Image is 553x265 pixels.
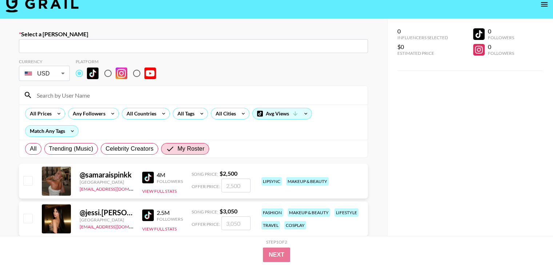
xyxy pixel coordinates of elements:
[397,43,448,50] div: $0
[192,209,218,215] span: Song Price:
[80,179,133,185] div: [GEOGRAPHIC_DATA]
[261,177,282,185] div: lipsync
[284,221,306,229] div: cosplay
[488,50,514,56] div: Followers
[220,170,237,177] strong: $ 2,500
[221,216,251,230] input: 3,050
[192,171,218,177] span: Song Price:
[49,144,93,153] span: Trending (Music)
[87,68,99,79] img: TikTok
[221,179,251,192] input: 2,500
[253,108,312,119] div: Avg Views
[192,184,220,189] span: Offer Price:
[142,172,154,183] img: TikTok
[25,126,78,136] div: Match Any Tags
[286,177,329,185] div: makeup & beauty
[177,144,204,153] span: My Roster
[32,89,363,101] input: Search by User Name
[68,108,107,119] div: Any Followers
[334,208,358,217] div: lifestyle
[173,108,196,119] div: All Tags
[105,144,153,153] span: Celebrity Creators
[30,144,36,153] span: All
[122,108,158,119] div: All Countries
[261,221,280,229] div: travel
[144,68,156,79] img: YouTube
[142,188,177,194] button: View Full Stats
[76,59,162,64] div: Platform
[80,208,133,217] div: @ jessi.[PERSON_NAME]
[261,208,283,217] div: fashion
[80,170,133,179] div: @ samaraispinkk
[488,28,514,35] div: 0
[397,35,448,40] div: Influencers Selected
[25,108,53,119] div: All Prices
[19,30,368,38] label: Select a [PERSON_NAME]
[142,209,154,221] img: TikTok
[211,108,237,119] div: All Cities
[220,208,237,215] strong: $ 3,050
[488,35,514,40] div: Followers
[157,216,183,222] div: Followers
[20,67,68,80] div: USD
[488,43,514,50] div: 0
[157,171,183,179] div: 4M
[80,217,133,223] div: [GEOGRAPHIC_DATA]
[192,221,220,227] span: Offer Price:
[80,223,153,229] a: [EMAIL_ADDRESS][DOMAIN_NAME]
[157,179,183,184] div: Followers
[142,226,177,232] button: View Full Stats
[263,248,290,262] button: Next
[80,185,153,192] a: [EMAIL_ADDRESS][DOMAIN_NAME]
[116,68,127,79] img: Instagram
[19,59,70,64] div: Currency
[397,28,448,35] div: 0
[397,50,448,56] div: Estimated Price
[288,208,330,217] div: makeup & beauty
[157,209,183,216] div: 2.5M
[266,239,287,245] div: Step 1 of 2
